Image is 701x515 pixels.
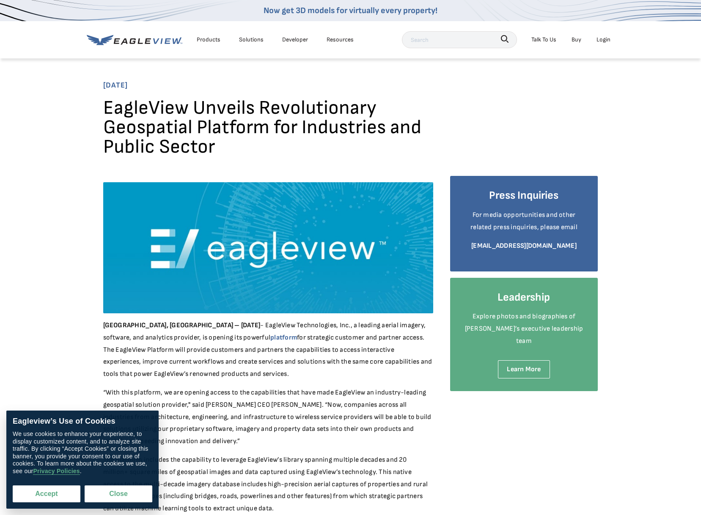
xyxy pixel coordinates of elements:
div: We use cookies to enhance your experience, to display customized content, and to analyze site tra... [13,430,152,475]
div: Products [197,34,220,45]
a: [EMAIL_ADDRESS][DOMAIN_NAME] [471,242,577,250]
p: The platform includes the capability to leverage EagleView’s library spanning multiple decades an... [103,454,433,515]
button: Accept [13,485,80,502]
a: Now get 3D models for virtually every property! [264,5,437,16]
div: Login [597,34,610,45]
a: Developer [282,34,308,45]
input: Search [402,31,517,48]
span: [DATE] [103,79,598,92]
div: Talk To Us [531,34,556,45]
p: “With this platform, we are opening access to the capabilities that have made EagleView an indust... [103,387,433,448]
a: platform [270,334,297,342]
div: Solutions [239,34,264,45]
p: - EagleView Technologies, Inc., a leading aerial imagery, software, and analytics provider, is op... [103,320,433,381]
h4: Press Inquiries [463,189,586,203]
div: Eagleview’s Use of Cookies [13,417,152,426]
h1: EagleView Unveils Revolutionary Geospatial Platform for Industries and Public Sector [103,99,433,163]
a: Learn More [498,360,550,378]
h4: Leadership [463,290,586,305]
p: Explore photos and biographies of [PERSON_NAME]’s executive leadership team [463,311,586,347]
img: EagleView logo over a blue background [103,182,433,313]
a: Buy [572,34,581,45]
a: Privacy Policies [33,468,80,475]
strong: [GEOGRAPHIC_DATA], [GEOGRAPHIC_DATA] – [DATE] [103,321,261,329]
div: Resources [327,34,354,45]
p: For media opportunities and other related press inquiries, please email [463,209,586,234]
button: Close [85,485,152,502]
